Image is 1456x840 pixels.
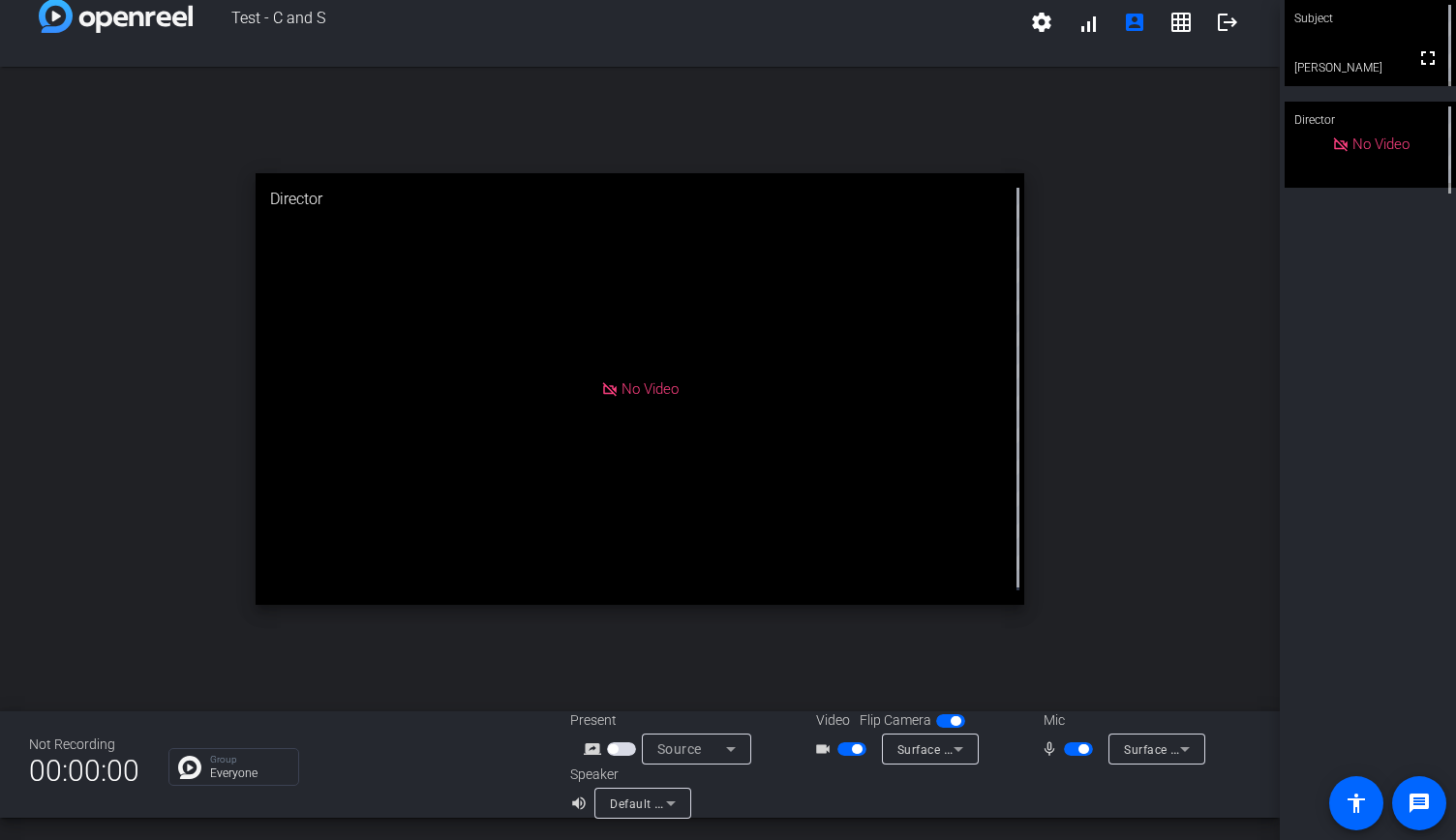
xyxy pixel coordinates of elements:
[1030,11,1053,34] mat-icon: settings
[570,792,593,815] mat-icon: volume_up
[610,795,1018,811] span: Default - Surface Omnisonic Speakers (2- Surface High Definition Audio)
[1024,710,1218,731] div: Mic
[1041,737,1064,761] mat-icon: mic_none
[897,741,1095,757] span: Surface Camera Front (045e:0990)
[1352,135,1410,153] span: No Video
[584,737,607,761] mat-icon: screen_share_outline
[1345,792,1368,815] mat-icon: accessibility
[816,710,850,731] span: Video
[814,737,837,761] mat-icon: videocam_outline
[178,756,201,779] img: Chat Icon
[29,735,139,755] div: Not Recording
[1416,46,1440,70] mat-icon: fullscreen
[570,710,764,731] div: Present
[210,767,288,779] p: Everyone
[570,765,686,785] div: Speaker
[1169,11,1193,34] mat-icon: grid_on
[210,755,288,765] p: Group
[1285,102,1456,138] div: Director
[1216,11,1239,34] mat-icon: logout
[657,741,702,757] span: Source
[1408,792,1431,815] mat-icon: message
[1123,11,1146,34] mat-icon: account_box
[622,380,679,398] span: No Video
[860,710,931,731] span: Flip Camera
[29,747,139,795] span: 00:00:00
[256,173,1023,225] div: Director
